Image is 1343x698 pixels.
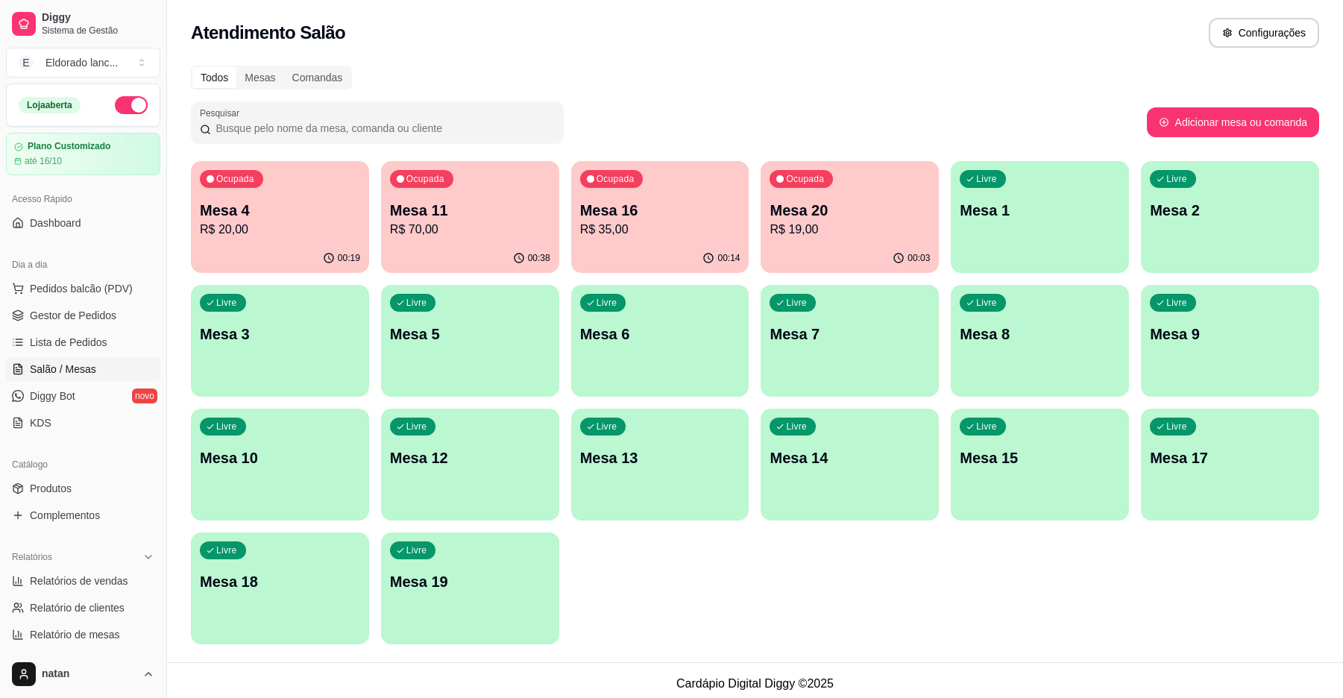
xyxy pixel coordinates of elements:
label: Pesquisar [200,107,245,119]
a: Plano Customizadoaté 16/10 [6,133,160,175]
a: Diggy Botnovo [6,384,160,408]
p: R$ 70,00 [390,221,550,239]
p: Livre [976,421,997,433]
div: Catálogo [6,453,160,477]
p: Mesa 10 [200,447,360,468]
p: R$ 35,00 [580,221,740,239]
button: OcupadaMesa 20R$ 19,0000:03 [761,161,939,273]
div: Acesso Rápido [6,187,160,211]
p: 00:19 [338,252,360,264]
p: Mesa 6 [580,324,740,345]
span: Complementos [30,508,100,523]
span: Lista de Pedidos [30,335,107,350]
article: até 16/10 [25,155,62,167]
button: LivreMesa 10 [191,409,369,521]
span: E [19,55,34,70]
span: Pedidos balcão (PDV) [30,281,133,296]
button: LivreMesa 7 [761,285,939,397]
p: Livre [786,421,807,433]
p: Mesa 15 [960,447,1120,468]
p: Livre [406,297,427,309]
button: LivreMesa 3 [191,285,369,397]
p: Mesa 4 [200,200,360,221]
p: Livre [216,297,237,309]
a: Relatório de mesas [6,623,160,647]
p: Mesa 7 [770,324,930,345]
p: Livre [786,297,807,309]
p: Mesa 13 [580,447,740,468]
button: LivreMesa 9 [1141,285,1319,397]
span: Produtos [30,481,72,496]
button: LivreMesa 13 [571,409,749,521]
p: Livre [406,421,427,433]
button: LivreMesa 17 [1141,409,1319,521]
button: LivreMesa 19 [381,532,559,644]
button: LivreMesa 14 [761,409,939,521]
div: Dia a dia [6,253,160,277]
button: Pedidos balcão (PDV) [6,277,160,301]
p: Livre [216,544,237,556]
p: Ocupada [786,173,824,185]
button: LivreMesa 15 [951,409,1129,521]
p: Livre [1166,173,1187,185]
p: Livre [216,421,237,433]
p: Mesa 17 [1150,447,1310,468]
p: Mesa 14 [770,447,930,468]
p: Mesa 19 [390,571,550,592]
button: OcupadaMesa 16R$ 35,0000:14 [571,161,749,273]
p: Livre [1166,297,1187,309]
a: Relatório de fidelidadenovo [6,650,160,673]
p: 00:38 [528,252,550,264]
button: LivreMesa 1 [951,161,1129,273]
p: 00:14 [717,252,740,264]
p: Mesa 5 [390,324,550,345]
h2: Atendimento Salão [191,21,345,45]
span: Diggy Bot [30,389,75,403]
span: natan [42,667,136,681]
p: Mesa 20 [770,200,930,221]
div: Eldorado lanc ... [45,55,118,70]
a: Relatório de clientes [6,596,160,620]
p: Livre [976,173,997,185]
button: LivreMesa 5 [381,285,559,397]
span: KDS [30,415,51,430]
p: Livre [1166,421,1187,433]
span: Dashboard [30,216,81,230]
input: Pesquisar [211,121,555,136]
button: LivreMesa 12 [381,409,559,521]
div: Mesas [236,67,283,88]
p: Ocupada [406,173,444,185]
article: Plano Customizado [28,141,110,152]
p: Livre [597,421,617,433]
span: Sistema de Gestão [42,25,154,37]
p: Mesa 3 [200,324,360,345]
a: Complementos [6,503,160,527]
button: LivreMesa 2 [1141,161,1319,273]
p: Mesa 12 [390,447,550,468]
p: Livre [406,544,427,556]
span: Relatório de clientes [30,600,125,615]
button: natan [6,656,160,692]
a: Dashboard [6,211,160,235]
div: Comandas [284,67,351,88]
p: Mesa 16 [580,200,740,221]
span: Diggy [42,11,154,25]
p: Livre [597,297,617,309]
p: Mesa 8 [960,324,1120,345]
a: KDS [6,411,160,435]
p: Mesa 18 [200,571,360,592]
p: Mesa 11 [390,200,550,221]
a: Gestor de Pedidos [6,304,160,327]
p: 00:03 [908,252,930,264]
button: OcupadaMesa 11R$ 70,0000:38 [381,161,559,273]
a: Salão / Mesas [6,357,160,381]
span: Salão / Mesas [30,362,96,377]
div: Todos [192,67,236,88]
p: Livre [976,297,997,309]
p: Ocupada [597,173,635,185]
p: Mesa 9 [1150,324,1310,345]
button: Adicionar mesa ou comanda [1147,107,1319,137]
button: Alterar Status [115,96,148,114]
button: LivreMesa 18 [191,532,369,644]
p: Ocupada [216,173,254,185]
